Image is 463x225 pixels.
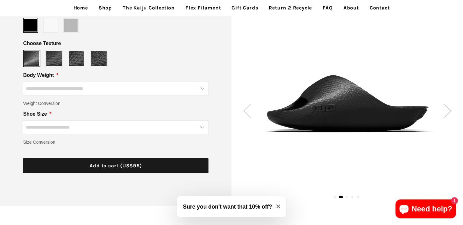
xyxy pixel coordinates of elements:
img: https://cdn.shopify.com/s/files/1/2395/9785/files/Texture-Gyri.png?v=1740121242 [91,51,107,66]
inbox-online-store-chat: Shopify online store chat [394,199,458,220]
img: SVG Icon [243,104,251,118]
span: Shoe Size [23,110,48,118]
input: Shoe Size [23,120,208,134]
span: Size Conversion [23,139,55,146]
img: Slate-Black [261,73,434,135]
span: (US$95) [120,163,142,169]
img: https://cdn.shopify.com/s/files/1/2395/9785/files/Texture-Slate.png?v=1740121210 [24,51,39,66]
img: https://cdn.shopify.com/s/files/1/2395/9785/files/Texture-Eirean.png?v=1740121219 [46,51,62,66]
button: 1 of 5 [334,196,336,198]
button: 4 of 5 [351,196,353,198]
span: Add to cart [90,163,142,169]
img: SVG Icon [443,104,451,118]
button: 2 of 5 [339,196,343,198]
span: Weight Conversion [23,100,60,107]
button: 3 of 5 [346,196,348,198]
input: Body Weight [23,82,208,95]
span: Choose Texture [23,40,62,47]
button: 5 of 5 [357,196,359,198]
button: Add to cart (US$95) [23,158,208,173]
img: https://cdn.shopify.com/s/files/1/2395/9785/files/Texture-Weave.png?v=1740121232 [69,51,84,66]
span: Body Weight [23,72,55,79]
